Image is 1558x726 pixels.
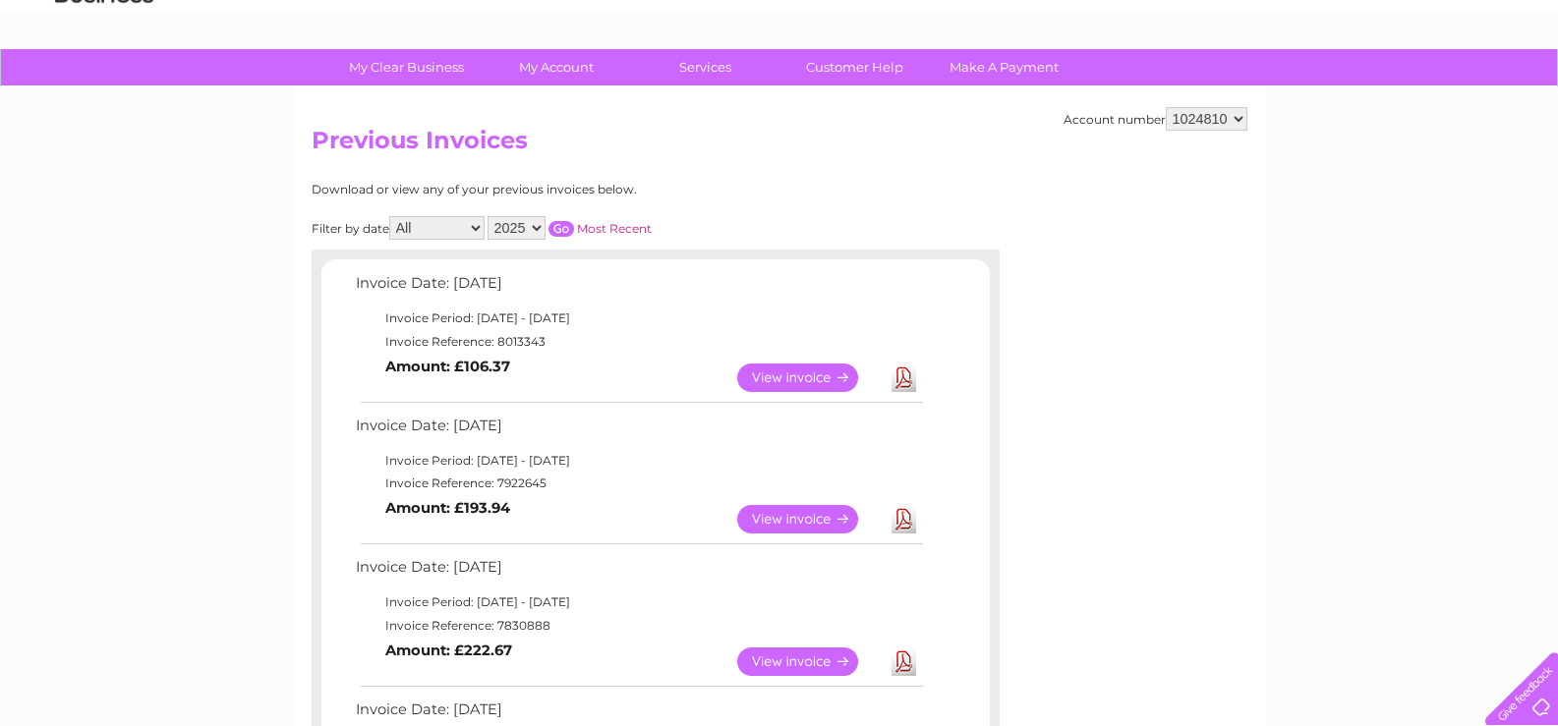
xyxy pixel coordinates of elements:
a: Download [892,363,916,392]
td: Invoice Date: [DATE] [351,554,926,590]
td: Invoice Reference: 8013343 [351,330,926,354]
a: My Account [475,49,637,85]
a: Download [892,505,916,533]
b: Amount: £222.67 [385,642,512,659]
div: Download or view any of your previous invoices below. [312,183,828,196]
a: Water [1212,84,1249,98]
a: Telecoms [1316,84,1375,98]
td: Invoice Reference: 7922645 [351,472,926,495]
a: View [737,363,882,392]
td: Invoice Date: [DATE] [351,270,926,307]
td: Invoice Reference: 7830888 [351,614,926,638]
img: logo.png [54,51,154,111]
div: Clear Business is a trading name of Verastar Limited (registered in [GEOGRAPHIC_DATA] No. 3667643... [316,11,1244,95]
a: Services [624,49,786,85]
a: Log out [1493,84,1539,98]
a: Most Recent [577,221,652,236]
a: Customer Help [774,49,936,85]
td: Invoice Period: [DATE] - [DATE] [351,307,926,330]
b: Amount: £193.94 [385,499,510,517]
a: Blog [1387,84,1415,98]
td: Invoice Period: [DATE] - [DATE] [351,590,926,614]
a: Contact [1427,84,1475,98]
a: 0333 014 3131 [1187,10,1323,34]
a: My Clear Business [325,49,488,85]
a: Download [892,647,916,676]
a: View [737,647,882,676]
a: Energy [1261,84,1304,98]
div: Filter by date [312,216,828,240]
b: Amount: £106.37 [385,358,510,375]
a: Make A Payment [923,49,1085,85]
div: Account number [1064,107,1247,131]
h2: Previous Invoices [312,127,1247,164]
td: Invoice Period: [DATE] - [DATE] [351,449,926,473]
td: Invoice Date: [DATE] [351,413,926,449]
a: View [737,505,882,533]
